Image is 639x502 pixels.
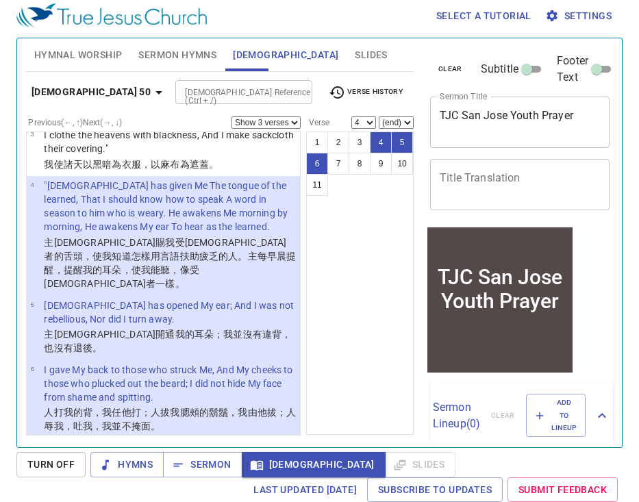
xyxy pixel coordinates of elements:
[44,407,296,431] wh5414: 他打
[83,159,218,170] wh8064: 以黑暗
[327,131,349,153] button: 2
[430,380,613,451] div: Sermon Lineup(0)clearAdd to Lineup
[16,452,86,477] button: Turn Off
[548,8,612,25] span: Settings
[327,153,349,175] button: 7
[44,251,296,289] wh3045: 怎樣用言語
[306,174,328,196] button: 11
[44,407,296,431] wh5221: ；人拔我腮頰
[391,153,413,175] button: 10
[44,158,296,171] p: 我使
[30,181,34,188] span: 4
[526,394,586,437] button: Add to Lineup
[44,237,296,289] wh136: [DEMOGRAPHIC_DATA]
[391,131,413,153] button: 5
[370,153,392,175] button: 9
[83,421,160,431] wh7536: 我，我並不掩
[44,327,296,355] p: 主
[253,481,357,499] span: Last updated [DATE]
[92,342,102,353] wh268: 。
[306,131,328,153] button: 1
[174,456,231,473] span: Sermon
[44,251,296,289] wh3956: ，使我知道
[542,3,617,29] button: Settings
[378,481,492,499] span: Subscribe to Updates
[30,130,34,138] span: 3
[112,159,218,170] wh6940: 為衣服
[431,3,537,29] button: Select a tutorial
[32,84,151,101] b: [DEMOGRAPHIC_DATA] 50
[430,61,471,77] button: clear
[349,131,371,153] button: 3
[151,421,160,431] wh6440: 。
[34,47,123,64] span: Hymnal Worship
[481,61,518,77] span: Subtitle
[44,237,296,289] wh3069: 賜
[30,301,34,308] span: 5
[44,329,291,353] wh3069: 開通
[233,47,338,64] span: [DEMOGRAPHIC_DATA]
[138,47,216,64] span: Sermon Hymns
[438,63,462,75] span: clear
[321,82,411,103] button: Verse History
[27,456,75,473] span: Turn Off
[44,407,296,431] wh1460: ，我任
[349,153,371,175] button: 8
[209,159,218,170] wh3682: 。
[90,452,164,477] button: Hymns
[44,363,296,404] p: I gave My back to those who struck Me, And My cheeks to those who plucked out the beard; I did no...
[28,118,122,127] label: Previous (←, ↑) Next (→, ↓)
[44,299,296,326] p: [DEMOGRAPHIC_DATA] has opened My ear; And I was not rebellious, Nor did I turn away.
[44,128,296,155] p: I clothe the heavens with blackness, And I make sackcloth their covering."
[44,251,296,289] wh3928: 的舌頭
[253,456,375,473] span: [DEMOGRAPHIC_DATA]
[141,159,218,170] wh3847: ，以麻布
[30,365,34,373] span: 6
[44,264,199,289] wh241: ，使我能聽
[44,264,199,289] wh5782: ，提醒
[518,481,607,499] span: Submit Feedback
[179,84,286,100] input: Type Bible Reference
[44,329,291,353] wh136: [DEMOGRAPHIC_DATA]
[433,399,480,432] p: Sermon Lineup ( 0 )
[355,47,387,64] span: Slides
[163,452,242,477] button: Sermon
[242,452,386,477] button: [DEMOGRAPHIC_DATA]
[16,3,207,28] img: True Jesus Church
[44,251,296,289] wh1242: 提醒
[155,278,184,289] wh3928: 一樣。
[44,179,296,234] p: "[DEMOGRAPHIC_DATA] has given Me The tongue of the learned, That I should know how to speak A wor...
[101,456,153,473] span: Hymns
[44,251,296,289] wh3287: 的人。主每早晨
[370,131,392,153] button: 4
[425,225,575,375] iframe: from-child
[44,251,296,289] wh5790: 疲乏
[436,8,531,25] span: Select a tutorial
[26,79,173,105] button: [DEMOGRAPHIC_DATA] 50
[141,421,160,431] wh5641: 面
[535,397,577,434] span: Add to Lineup
[557,53,588,86] span: Footer Text
[306,118,329,127] label: Verse
[83,342,102,353] wh5472: 後
[44,264,199,289] wh5782: 我的耳朵
[64,159,218,170] wh7760: 諸天
[44,405,296,433] p: 人打我的背
[180,159,219,170] wh8242: 為遮蓋
[44,237,296,289] wh5414: 我受[DEMOGRAPHIC_DATA]者
[44,236,296,290] p: 主
[440,109,600,135] textarea: TJC San Jose Youth Prayer
[54,421,161,431] wh3639: 我，吐
[306,153,328,175] button: 6
[329,84,403,101] span: Verse History
[44,251,296,289] wh1697: 扶助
